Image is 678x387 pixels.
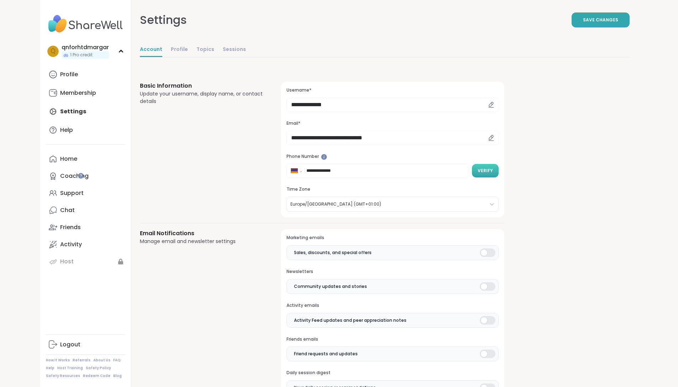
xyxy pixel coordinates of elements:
[46,11,125,36] img: ShareWell Nav Logo
[62,43,109,51] div: qnforhtdmargar
[46,336,125,353] a: Logout
[287,269,498,275] h3: Newsletters
[294,283,367,290] span: Community updates and stories
[113,358,121,363] a: FAQ
[478,167,493,174] span: Verify
[46,66,125,83] a: Profile
[46,122,125,139] a: Help
[60,223,81,231] div: Friends
[46,150,125,167] a: Home
[287,186,498,192] h3: Time Zone
[287,120,498,127] h3: Email*
[46,373,80,378] a: Safety Resources
[57,366,83,371] a: Host Training
[223,43,246,57] a: Sessions
[140,238,264,245] div: Manage email and newsletter settings
[70,52,93,58] span: 1 Pro credit
[83,373,110,378] a: Redeem Code
[171,43,188,57] a: Profile
[196,43,214,57] a: Topics
[472,164,499,177] button: Verify
[46,366,54,371] a: Help
[140,43,162,57] a: Account
[572,12,630,27] button: Save Changes
[60,241,82,248] div: Activity
[321,154,327,160] iframe: Spotlight
[294,317,406,324] span: Activity Feed updates and peer appreciation notes
[294,351,358,357] span: Friend requests and updates
[46,219,125,236] a: Friends
[140,82,264,90] h3: Basic Information
[93,358,110,363] a: About Us
[60,71,78,78] div: Profile
[46,253,125,270] a: Host
[140,11,187,29] div: Settings
[60,206,75,214] div: Chat
[60,89,96,97] div: Membership
[60,189,84,197] div: Support
[287,154,498,160] h3: Phone Number
[60,258,74,265] div: Host
[140,229,264,238] h3: Email Notifications
[46,358,70,363] a: How It Works
[86,366,111,371] a: Safety Policy
[46,236,125,253] a: Activity
[46,202,125,219] a: Chat
[60,155,77,163] div: Home
[46,84,125,102] a: Membership
[46,185,125,202] a: Support
[113,373,122,378] a: Blog
[287,235,498,241] h3: Marketing emails
[287,87,498,93] h3: Username*
[51,47,56,56] span: q
[287,336,498,342] h3: Friends emails
[60,172,89,180] div: Coaching
[583,17,618,23] span: Save Changes
[60,341,80,349] div: Logout
[46,167,125,185] a: Coaching
[294,249,372,256] span: Sales, discounts, and special offers
[287,370,498,376] h3: Daily session digest
[78,173,84,179] iframe: Spotlight
[287,303,498,309] h3: Activity emails
[140,90,264,105] div: Update your username, display name, or contact details
[73,358,90,363] a: Referrals
[60,126,73,134] div: Help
